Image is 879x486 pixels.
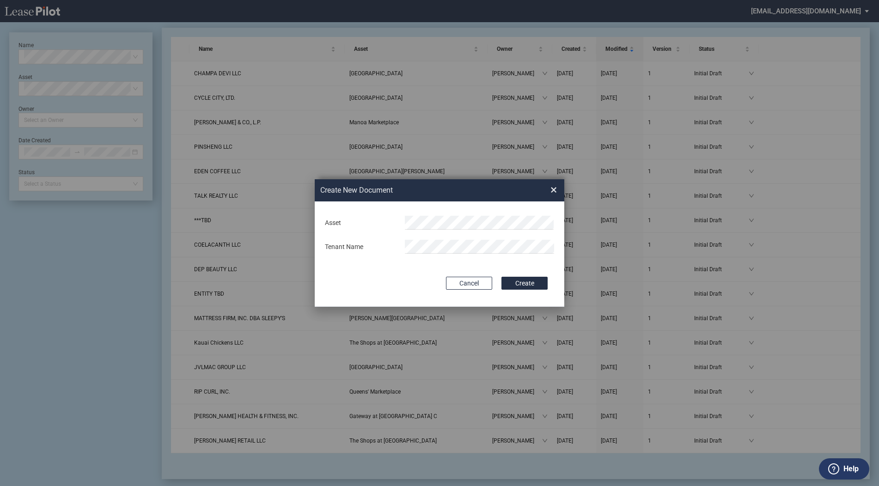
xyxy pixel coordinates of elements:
md-dialog: Create New ... [315,179,564,307]
input: Tenant Name [405,240,554,254]
button: Cancel [446,277,492,290]
label: Help [843,463,859,475]
div: Tenant Name [319,243,399,252]
div: Asset [319,219,399,228]
h2: Create New Document [320,185,517,195]
span: × [550,182,557,197]
button: Create [501,277,548,290]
